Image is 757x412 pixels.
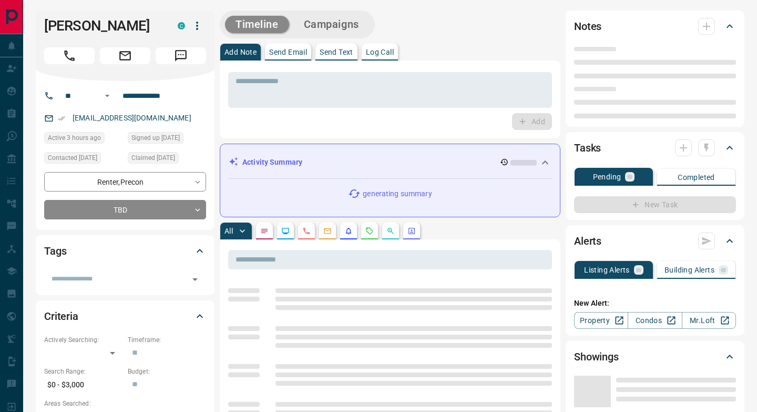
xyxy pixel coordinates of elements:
[44,304,206,329] div: Criteria
[593,173,621,180] p: Pending
[574,14,736,39] div: Notes
[386,227,395,235] svg: Opportunities
[44,376,122,394] p: $0 - $3,000
[363,188,432,199] p: generating summary
[574,18,601,35] h2: Notes
[44,399,206,408] p: Areas Searched:
[574,233,601,249] h2: Alerts
[323,227,332,235] svg: Emails
[682,312,736,329] a: Mr.Loft
[48,153,97,163] span: Contacted [DATE]
[224,227,233,235] p: All
[44,200,206,219] div: TBD
[131,133,180,143] span: Signed up [DATE]
[48,133,101,143] span: Active 3 hours ago
[128,132,206,147] div: Wed Mar 17 2021
[73,114,191,122] a: [EMAIL_ADDRESS][DOMAIN_NAME]
[156,47,206,64] span: Message
[574,228,736,254] div: Alerts
[44,238,206,264] div: Tags
[128,335,206,345] p: Timeframe:
[188,272,202,287] button: Open
[678,174,715,181] p: Completed
[260,227,269,235] svg: Notes
[44,367,122,376] p: Search Range:
[281,227,290,235] svg: Lead Browsing Activity
[100,47,150,64] span: Email
[44,243,66,259] h2: Tags
[58,115,65,122] svg: Email Verified
[44,17,162,34] h1: [PERSON_NAME]
[44,132,122,147] div: Tue Aug 12 2025
[128,367,206,376] p: Budget:
[44,335,122,345] p: Actively Searching:
[320,48,353,56] p: Send Text
[302,227,311,235] svg: Calls
[365,227,374,235] svg: Requests
[101,89,114,102] button: Open
[407,227,416,235] svg: Agent Actions
[131,153,175,163] span: Claimed [DATE]
[224,48,257,56] p: Add Note
[242,157,302,168] p: Activity Summary
[664,266,714,274] p: Building Alerts
[178,22,185,29] div: condos.ca
[574,135,736,160] div: Tasks
[293,16,370,33] button: Campaigns
[44,152,122,167] div: Thu Apr 24 2025
[574,298,736,309] p: New Alert:
[574,312,628,329] a: Property
[229,153,551,172] div: Activity Summary
[584,266,630,274] p: Listing Alerts
[628,312,682,329] a: Condos
[44,172,206,192] div: Renter , Precon
[574,139,601,156] h2: Tasks
[344,227,353,235] svg: Listing Alerts
[574,344,736,369] div: Showings
[44,47,95,64] span: Call
[269,48,307,56] p: Send Email
[128,152,206,167] div: Tue Aug 27 2024
[574,348,619,365] h2: Showings
[366,48,394,56] p: Log Call
[225,16,289,33] button: Timeline
[44,308,78,325] h2: Criteria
